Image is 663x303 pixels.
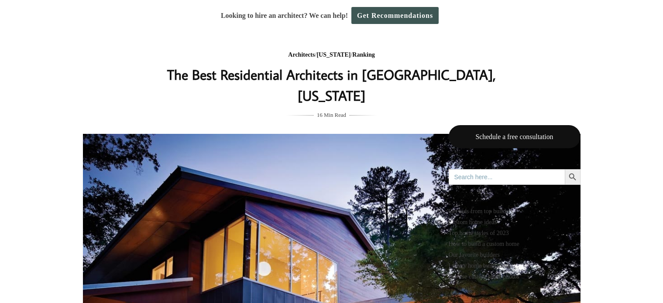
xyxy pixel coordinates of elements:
h1: The Best Residential Architects in [GEOGRAPHIC_DATA], [US_STATE] [158,64,506,106]
div: / / [158,50,506,61]
a: Get Recommendations [351,7,439,24]
span: 16 Min Read [317,110,346,120]
a: [US_STATE] [316,51,350,58]
a: Architects [288,51,315,58]
a: Ranking [352,51,374,58]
